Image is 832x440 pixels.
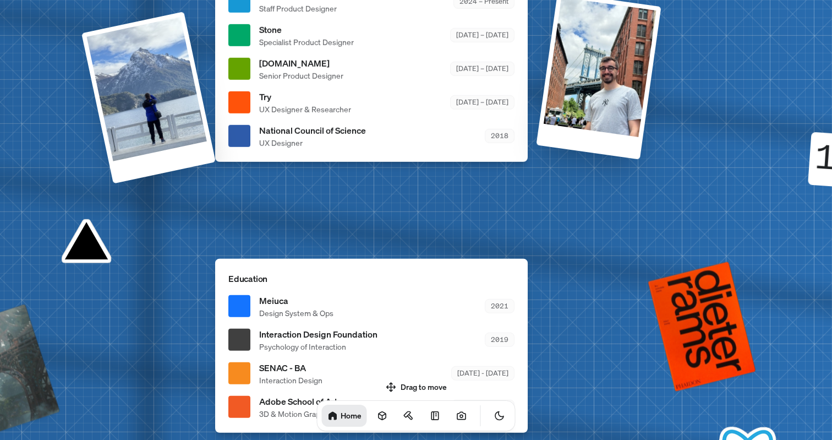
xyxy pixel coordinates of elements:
span: National Council of Science [259,123,366,137]
span: UX Designer [259,137,366,148]
span: Interaction Design Foundation [259,327,377,340]
div: [DATE] – [DATE] [450,95,514,109]
span: [DOMAIN_NAME] [259,56,343,69]
div: 2021 [485,299,514,313]
div: [DATE] - [DATE] [451,366,514,380]
span: Psychology of Interaction [259,340,377,352]
div: 2018 [485,129,514,143]
p: Education [228,271,514,285]
span: UX Designer & Researcher [259,103,351,115]
h1: Home [341,410,362,421]
div: 2019 [485,333,514,346]
span: Senior Product Designer [259,69,343,81]
div: [DATE] – [DATE] [450,28,514,42]
span: Specialist Product Designer [259,36,354,47]
span: 3D & Motion Graphics [259,408,342,419]
span: Meiuca [259,294,333,307]
span: Stone [259,23,354,36]
span: Adobe School of Arts [259,394,342,408]
span: Staff Product Designer [259,2,337,14]
span: SENAC - BA [259,361,322,374]
button: Toggle Theme [489,405,511,427]
a: Home [322,405,367,427]
span: Interaction Design [259,374,322,385]
div: [DATE] – [DATE] [450,62,514,75]
span: Design System & Ops [259,307,333,318]
span: Try [259,90,351,103]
